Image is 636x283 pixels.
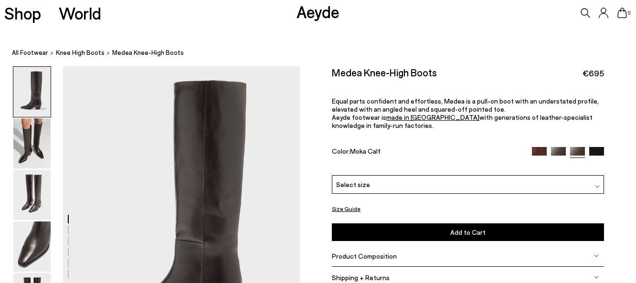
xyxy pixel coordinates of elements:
[59,5,101,21] a: World
[12,48,48,58] a: All Footwear
[617,8,627,18] a: 0
[4,5,41,21] a: Shop
[12,40,636,66] nav: breadcrumb
[627,10,632,16] span: 0
[332,223,604,241] button: Add to Cart
[332,97,599,113] span: Equal parts confident and effortless, Medea is a pull-on boot with an understated profile, elevat...
[56,49,105,56] span: knee high boots
[332,252,397,260] span: Product Composition
[332,113,593,129] span: with generations of leather-specialist knowledge in family-run factories.
[336,179,370,189] span: Select size
[332,273,390,282] span: Shipping + Returns
[56,48,105,58] a: knee high boots
[297,1,339,21] a: Aeyde
[350,147,381,155] span: Moka Calf
[594,253,599,258] img: svg%3E
[332,66,437,78] h2: Medea Knee-High Boots
[13,221,51,272] img: Medea Knee-High Boots - Image 4
[13,170,51,220] img: Medea Knee-High Boots - Image 3
[112,48,184,58] span: Medea Knee-High Boots
[595,184,600,189] img: svg%3E
[386,113,479,121] a: made in [GEOGRAPHIC_DATA]
[332,147,523,158] div: Color:
[594,275,599,280] img: svg%3E
[13,67,51,117] img: Medea Knee-High Boots - Image 1
[583,67,604,79] span: €695
[332,113,386,121] span: Aeyde footwear is
[450,228,486,236] span: Add to Cart
[13,118,51,168] img: Medea Knee-High Boots - Image 2
[332,203,360,215] button: Size Guide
